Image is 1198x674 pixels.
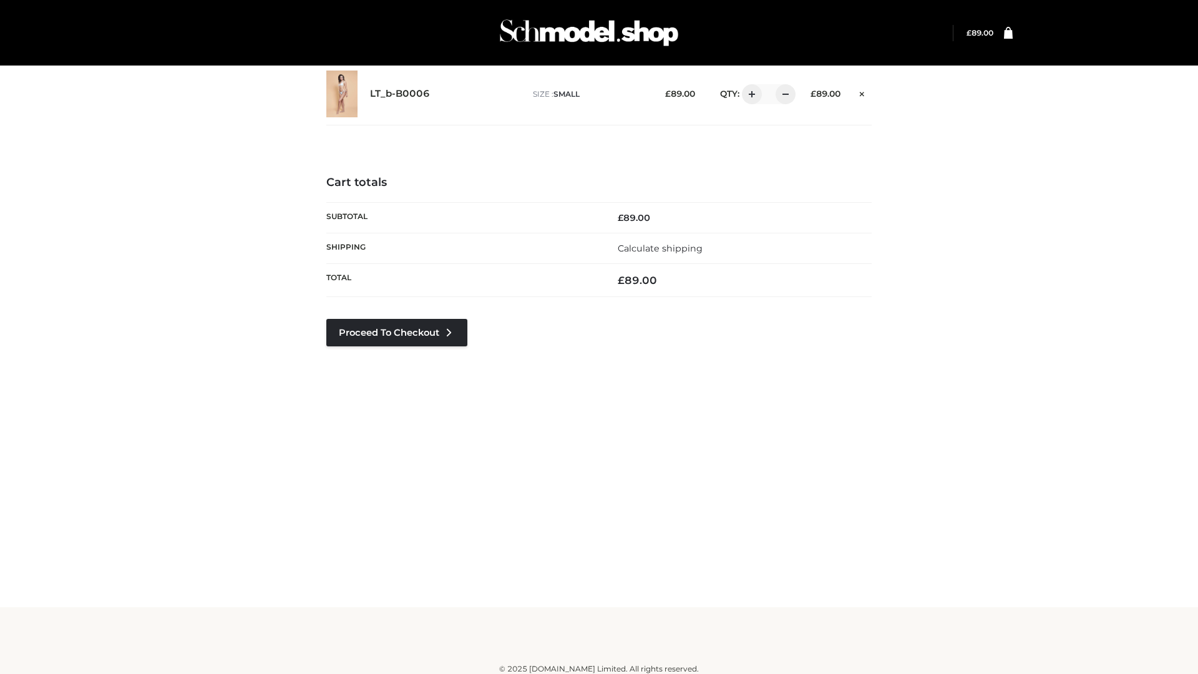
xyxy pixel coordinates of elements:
bdi: 89.00 [811,89,840,99]
span: £ [618,274,625,286]
a: Remove this item [853,84,872,100]
span: £ [967,28,972,37]
span: £ [811,89,816,99]
th: Subtotal [326,202,599,233]
th: Shipping [326,233,599,263]
span: SMALL [553,89,580,99]
a: Proceed to Checkout [326,319,467,346]
p: size : [533,89,646,100]
bdi: 89.00 [665,89,695,99]
bdi: 89.00 [618,274,657,286]
span: £ [618,212,623,223]
th: Total [326,264,599,297]
a: Calculate shipping [618,243,703,254]
bdi: 89.00 [967,28,993,37]
span: £ [665,89,671,99]
h4: Cart totals [326,176,872,190]
img: Schmodel Admin 964 [495,8,683,57]
bdi: 89.00 [618,212,650,223]
div: QTY: [708,84,791,104]
a: LT_b-B0006 [370,88,430,100]
a: £89.00 [967,28,993,37]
